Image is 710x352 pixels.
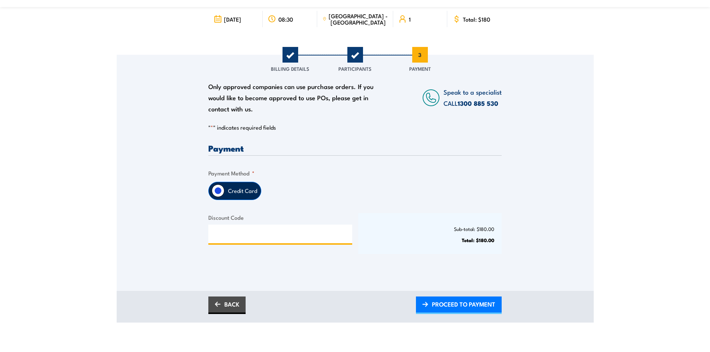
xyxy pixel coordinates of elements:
span: Billing Details [271,65,309,72]
span: Total: $180 [463,16,490,22]
div: Only approved companies can use purchase orders. If you would like to become approved to use POs,... [208,81,378,114]
span: [DATE] [224,16,241,22]
span: Payment [409,65,431,72]
strong: Total: $180.00 [462,236,494,244]
label: Credit Card [224,182,261,200]
h3: Payment [208,144,502,152]
legend: Payment Method [208,169,255,177]
p: " " indicates required fields [208,124,502,131]
span: 1 [409,16,411,22]
span: Speak to a specialist CALL [444,87,502,108]
a: BACK [208,296,246,314]
a: 1300 885 530 [458,98,498,108]
span: PROCEED TO PAYMENT [432,294,495,314]
p: Sub-total: $180.00 [366,226,495,232]
span: 2 [347,47,363,63]
label: Discount Code [208,213,352,222]
span: 1 [283,47,298,63]
span: 3 [412,47,428,63]
a: PROCEED TO PAYMENT [416,296,502,314]
span: [GEOGRAPHIC_DATA] - [GEOGRAPHIC_DATA] [329,13,388,25]
span: 08:30 [278,16,293,22]
span: Participants [338,65,372,72]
